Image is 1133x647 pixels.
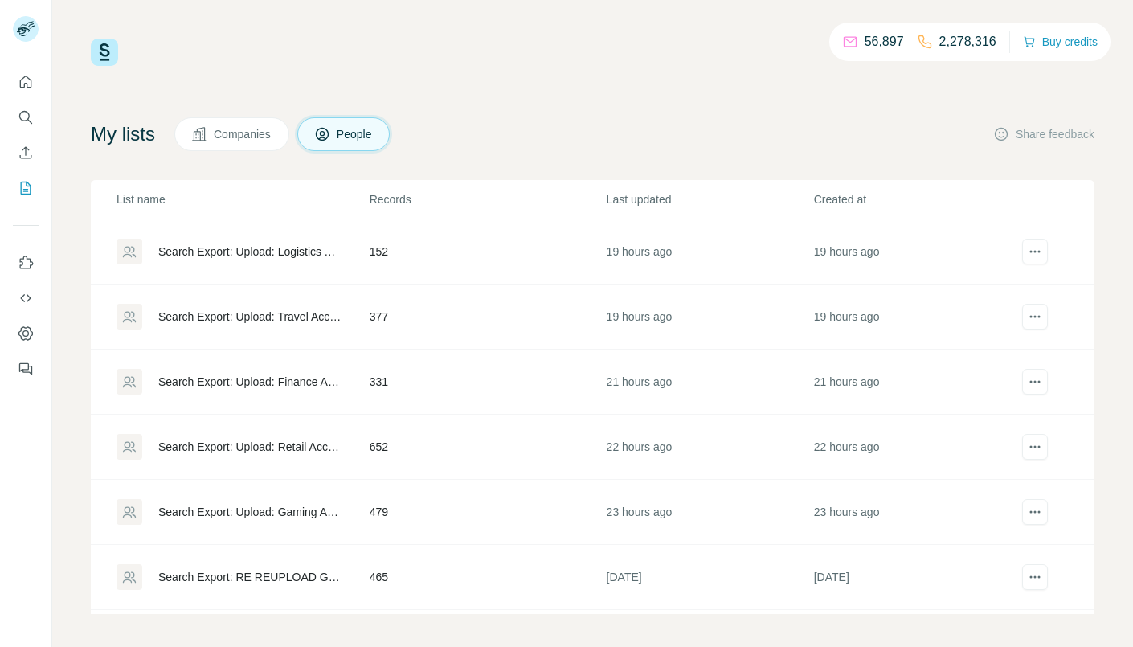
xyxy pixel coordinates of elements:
p: List name [117,191,368,207]
img: Surfe Logo [91,39,118,66]
button: Search [13,103,39,132]
td: 19 hours ago [813,285,1021,350]
td: 377 [369,285,606,350]
span: Companies [214,126,272,142]
td: 23 hours ago [813,480,1021,545]
td: 21 hours ago [813,350,1021,415]
button: actions [1022,499,1048,525]
button: Enrich CSV [13,138,39,167]
td: 22 hours ago [813,415,1021,480]
button: Quick start [13,68,39,96]
td: 331 [369,350,606,415]
td: 479 [369,480,606,545]
td: 23 hours ago [606,480,813,545]
p: Last updated [607,191,812,207]
td: 19 hours ago [813,219,1021,285]
button: My lists [13,174,39,203]
td: 21 hours ago [606,350,813,415]
p: Records [370,191,605,207]
button: actions [1022,369,1048,395]
button: Buy credits [1023,31,1098,53]
div: Search Export: RE REUPLOAD Gaming Q4 / 2025, Data Team / CTO / COO / Product Manager - [DATE] 19:37 [158,569,342,585]
td: 652 [369,415,606,480]
button: Share feedback [993,126,1094,142]
span: People [337,126,374,142]
div: Search Export: Upload: Logistics Accounts Q4, Data Team / CTO / COO / Product Manager - [DATE] 13:32 [158,244,342,260]
button: actions [1022,564,1048,590]
p: Created at [814,191,1020,207]
td: 22 hours ago [606,415,813,480]
button: Dashboard [13,319,39,348]
div: Search Export: Upload: Gaming Accounts Q4, Data Team / CTO / COO / Product Manager - [DATE] 09:38 [158,504,342,520]
button: actions [1022,304,1048,330]
div: Search Export: Upload: Travel Accounts Q4, Data Team / CTO / COO / Product Manager - [DATE] 12:45 [158,309,342,325]
button: Use Surfe on LinkedIn [13,248,39,277]
button: Feedback [13,354,39,383]
p: 56,897 [865,32,904,51]
td: [DATE] [813,545,1021,610]
td: [DATE] [606,545,813,610]
h4: My lists [91,121,155,147]
button: actions [1022,434,1048,460]
td: 465 [369,545,606,610]
td: 152 [369,219,606,285]
td: 19 hours ago [606,219,813,285]
p: 2,278,316 [939,32,996,51]
td: 19 hours ago [606,285,813,350]
div: Search Export: Upload: Finance Accounts Q4, Data Team / CTO / COO / Product Manager - [DATE] 11:17 [158,374,342,390]
div: Search Export: Upload: Retail Accounts Q4, Data Team / CTO / COO / Product Manager - [DATE] 10:13 [158,439,342,455]
button: actions [1022,239,1048,264]
button: Use Surfe API [13,284,39,313]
